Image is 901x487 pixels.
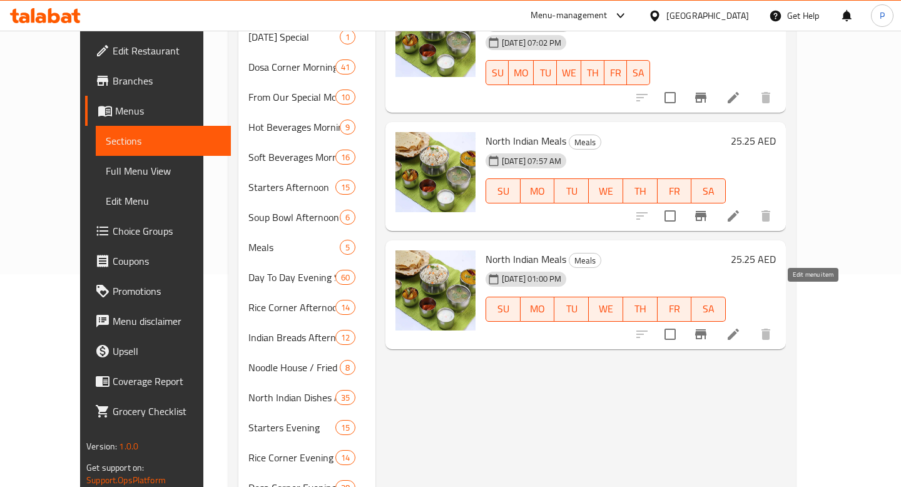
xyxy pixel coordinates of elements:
div: Hot Beverages Morning9 [238,112,375,142]
span: From Our Special Morning [248,90,335,105]
a: Upsell [85,336,230,366]
div: items [335,420,355,435]
span: Rice Corner Evening [248,450,335,465]
div: Meals5 [238,232,375,262]
span: Starters Evening [248,420,335,435]
img: North Indian Meals [395,250,476,331]
span: 35 [336,392,355,404]
span: 41 [336,61,355,73]
button: SA [627,60,650,85]
span: Select to update [657,203,683,229]
a: Edit menu item [726,208,741,223]
span: TH [628,300,653,318]
div: Soft Beverages Morning [248,150,335,165]
a: Full Menu View [96,156,230,186]
span: Menus [115,103,220,118]
div: Menu-management [531,8,608,23]
div: Noodle House / Fried Rice Afternoon8 [238,352,375,382]
div: items [335,390,355,405]
span: Choice Groups [113,223,220,238]
span: Starters Afternoon [248,180,335,195]
div: Meals [569,135,601,150]
span: FR [663,300,687,318]
div: Day To Day Evening Special [248,270,335,285]
button: FR [658,297,692,322]
div: items [340,29,355,44]
div: items [335,59,355,74]
button: Branch-specific-item [686,83,716,113]
span: Coverage Report [113,374,220,389]
div: Rice Corner Afternoon14 [238,292,375,322]
span: 1.0.0 [119,438,138,454]
div: Soup Bowl Afternoon6 [238,202,375,232]
button: SU [486,178,521,203]
a: Branches [85,66,230,96]
span: [DATE] 01:00 PM [497,273,566,285]
a: Edit menu item [726,90,741,105]
a: Grocery Checklist [85,396,230,426]
button: TH [581,60,604,85]
span: 10 [336,91,355,103]
div: Day To Day Evening Special60 [238,262,375,292]
div: Soup Bowl Afternoon [248,210,339,225]
span: Meals [248,240,339,255]
button: FR [658,178,692,203]
div: North Indian Dishes Afternoon [248,390,335,405]
span: Get support on: [86,459,144,476]
div: Noodle House / Fried Rice Afternoon [248,360,339,375]
span: Promotions [113,284,220,299]
span: SU [491,64,504,82]
div: Meals [569,253,601,268]
div: Onam Special [248,29,339,44]
span: 9 [340,121,355,133]
span: 1 [340,31,355,43]
div: items [340,120,355,135]
div: items [335,270,355,285]
span: MO [526,300,550,318]
a: Edit Menu [96,186,230,216]
button: SA [691,178,726,203]
span: TU [559,182,584,200]
span: P [880,9,885,23]
img: North Indian Meals [395,132,476,212]
button: WE [589,178,623,203]
button: delete [751,201,781,231]
span: SA [696,182,721,200]
a: Choice Groups [85,216,230,246]
span: Grocery Checklist [113,404,220,419]
div: Starters Afternoon15 [238,172,375,202]
span: 60 [336,272,355,284]
button: Branch-specific-item [686,319,716,349]
button: MO [521,297,555,322]
span: Hot Beverages Morning [248,120,339,135]
span: SA [632,64,645,82]
div: items [335,150,355,165]
div: items [335,90,355,105]
span: 16 [336,151,355,163]
button: delete [751,83,781,113]
a: Coupons [85,246,230,276]
button: WE [557,60,581,85]
span: SU [491,300,516,318]
span: Indian Breads Afternoon [248,330,335,345]
span: Rice Corner Afternoon [248,300,335,315]
span: Coupons [113,254,220,269]
button: delete [751,319,781,349]
span: MO [526,182,550,200]
span: Edit Menu [106,193,220,208]
button: TU [554,178,589,203]
a: Sections [96,126,230,156]
span: Select to update [657,85,683,111]
span: Select to update [657,321,683,347]
span: 15 [336,422,355,434]
div: items [340,360,355,375]
div: items [340,210,355,225]
div: items [340,240,355,255]
button: TU [534,60,557,85]
span: [DATE] Special [248,29,339,44]
div: Indian Breads Afternoon12 [238,322,375,352]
